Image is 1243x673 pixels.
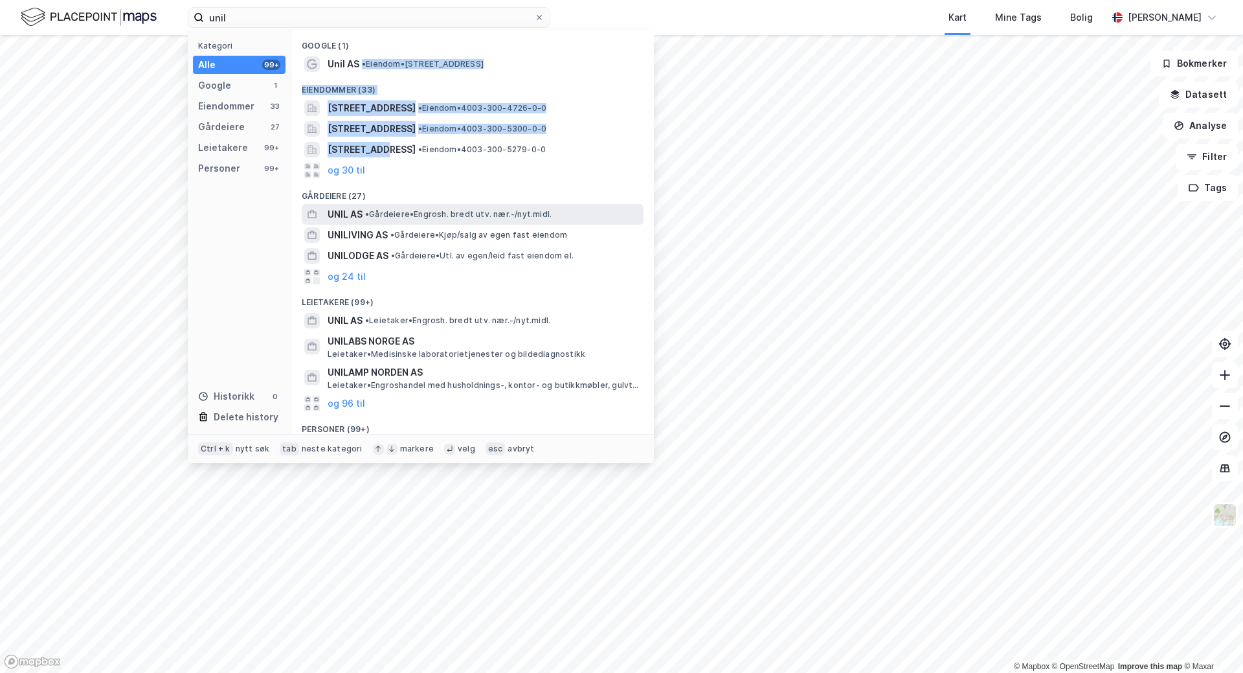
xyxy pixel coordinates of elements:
[1128,10,1202,25] div: [PERSON_NAME]
[262,60,280,70] div: 99+
[1014,662,1049,671] a: Mapbox
[236,444,270,454] div: nytt søk
[365,209,552,220] span: Gårdeiere • Engrosh. bredt utv. nær.-/nyt.midl.
[302,444,363,454] div: neste kategori
[418,144,422,154] span: •
[291,287,654,310] div: Leietakere (99+)
[198,41,286,51] div: Kategori
[270,101,280,111] div: 33
[458,444,475,454] div: velg
[270,80,280,91] div: 1
[328,396,365,411] button: og 96 til
[291,74,654,98] div: Eiendommer (33)
[418,103,422,113] span: •
[21,6,157,29] img: logo.f888ab2527a4732fd821a326f86c7f29.svg
[1178,175,1238,201] button: Tags
[328,313,363,328] span: UNIL AS
[418,103,546,113] span: Eiendom • 4003-300-4726-0-0
[391,251,574,261] span: Gårdeiere • Utl. av egen/leid fast eiendom el.
[1178,611,1243,673] iframe: Chat Widget
[328,248,388,264] span: UNILODGE AS
[328,334,638,349] span: UNILABS NORGE AS
[390,230,567,240] span: Gårdeiere • Kjøp/salg av egen fast eiendom
[365,209,369,219] span: •
[262,143,280,153] div: 99+
[365,315,369,325] span: •
[1176,144,1238,170] button: Filter
[4,654,61,669] a: Mapbox homepage
[198,442,233,455] div: Ctrl + k
[365,315,550,326] span: Leietaker • Engrosh. bredt utv. nær.-/nyt.midl.
[328,207,363,222] span: UNIL AS
[198,161,240,176] div: Personer
[328,380,641,391] span: Leietaker • Engroshandel med husholdnings-, kontor- og butikkmøbler, gulvtepper og belysningsutstyr
[291,181,654,204] div: Gårdeiere (27)
[400,444,434,454] div: markere
[262,163,280,174] div: 99+
[1052,662,1115,671] a: OpenStreetMap
[198,140,248,155] div: Leietakere
[486,442,506,455] div: esc
[214,409,278,425] div: Delete history
[362,59,484,69] span: Eiendom • [STREET_ADDRESS]
[270,122,280,132] div: 27
[328,365,638,380] span: UNILAMP NORDEN AS
[270,391,280,402] div: 0
[1070,10,1093,25] div: Bolig
[328,56,359,72] span: Unil AS
[198,57,216,73] div: Alle
[291,414,654,437] div: Personer (99+)
[418,124,422,133] span: •
[328,163,365,178] button: og 30 til
[418,144,546,155] span: Eiendom • 4003-300-5279-0-0
[1150,51,1238,76] button: Bokmerker
[418,124,546,134] span: Eiendom • 4003-300-5300-0-0
[328,121,416,137] span: [STREET_ADDRESS]
[995,10,1042,25] div: Mine Tags
[362,59,366,69] span: •
[1159,82,1238,108] button: Datasett
[291,30,654,54] div: Google (1)
[328,100,416,116] span: [STREET_ADDRESS]
[198,98,254,114] div: Eiendommer
[328,227,388,243] span: UNILIVING AS
[1213,503,1237,527] img: Z
[328,349,585,359] span: Leietaker • Medisinske laboratorietjenester og bildediagnostikk
[204,8,534,27] input: Søk på adresse, matrikkel, gårdeiere, leietakere eller personer
[328,142,416,157] span: [STREET_ADDRESS]
[391,251,395,260] span: •
[328,269,366,284] button: og 24 til
[1163,113,1238,139] button: Analyse
[198,119,245,135] div: Gårdeiere
[198,78,231,93] div: Google
[948,10,967,25] div: Kart
[508,444,534,454] div: avbryt
[1118,662,1182,671] a: Improve this map
[390,230,394,240] span: •
[198,389,254,404] div: Historikk
[280,442,299,455] div: tab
